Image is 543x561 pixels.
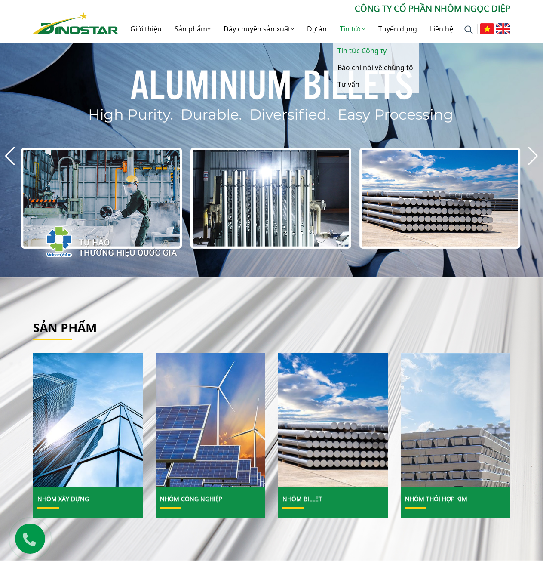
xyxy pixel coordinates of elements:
a: Sản phẩm [168,15,217,43]
img: Nhôm Billet [278,353,387,487]
a: Nhôm Dinostar [33,11,118,34]
a: Nhôm Billet [278,353,388,487]
div: Next slide [527,147,539,166]
a: Tuyển dụng [372,15,423,43]
img: Nhôm Xây dựng [33,353,142,487]
img: Nhôm Thỏi hợp kim [400,353,510,487]
a: Liên hệ [423,15,460,43]
img: Nhôm Dinostar [33,12,118,34]
a: Dây chuyền sản xuất [217,15,301,43]
a: Sản phẩm [33,319,97,336]
img: thqg [20,210,178,269]
a: Tin tức [333,15,372,43]
img: English [496,23,510,34]
a: Giới thiệu [124,15,168,43]
p: CÔNG TY CỔ PHẦN NHÔM NGỌC DIỆP [118,2,510,15]
a: Nhôm Thỏi hợp kim [405,495,467,503]
a: Nhôm Thỏi hợp kim [401,353,510,487]
a: Nhôm Xây dựng [33,353,143,487]
a: Nhôm Công nghiệp [160,495,222,503]
a: Nhôm Xây dựng [37,495,89,503]
a: Nhôm Billet [282,495,322,503]
a: Tư vấn [333,76,419,93]
img: search [464,25,473,34]
a: Tin tức Công ty [333,43,419,59]
div: Previous slide [4,147,16,166]
a: Dự án [301,15,333,43]
a: Báo chí nói về chúng tôi [333,59,419,76]
a: Nhôm Công nghiệp [156,353,265,487]
img: Tiếng Việt [480,23,494,34]
img: Nhôm Công nghiệp [155,353,265,487]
